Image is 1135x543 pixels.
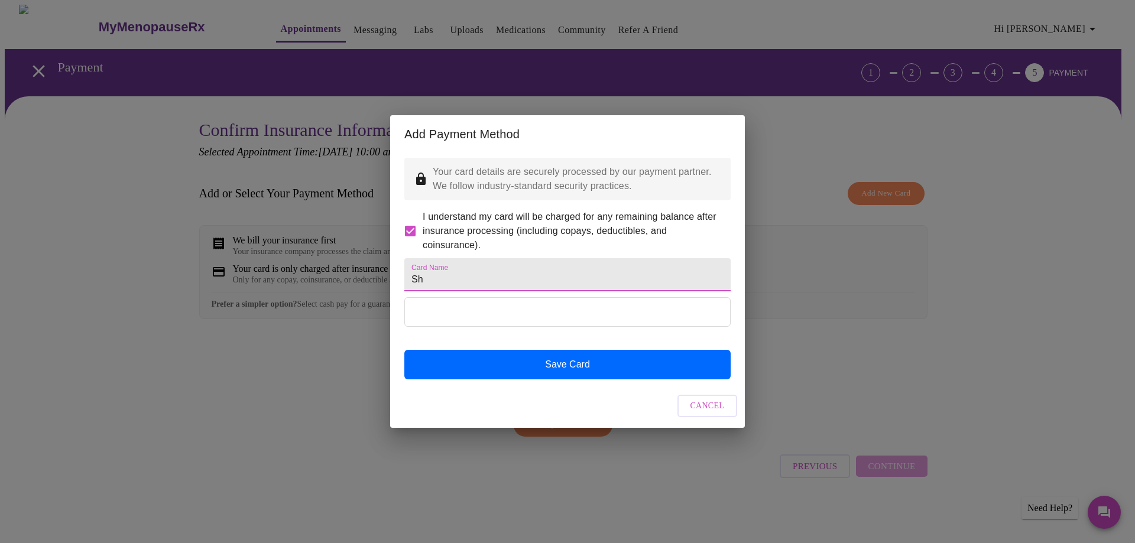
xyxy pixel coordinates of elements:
button: Save Card [404,350,731,379]
span: Cancel [690,399,725,414]
h2: Add Payment Method [404,125,731,144]
span: I understand my card will be charged for any remaining balance after insurance processing (includ... [423,210,721,252]
button: Cancel [677,395,738,418]
p: Your card details are securely processed by our payment partner. We follow industry-standard secu... [433,165,721,193]
iframe: Secure Credit Card Form [405,298,730,326]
